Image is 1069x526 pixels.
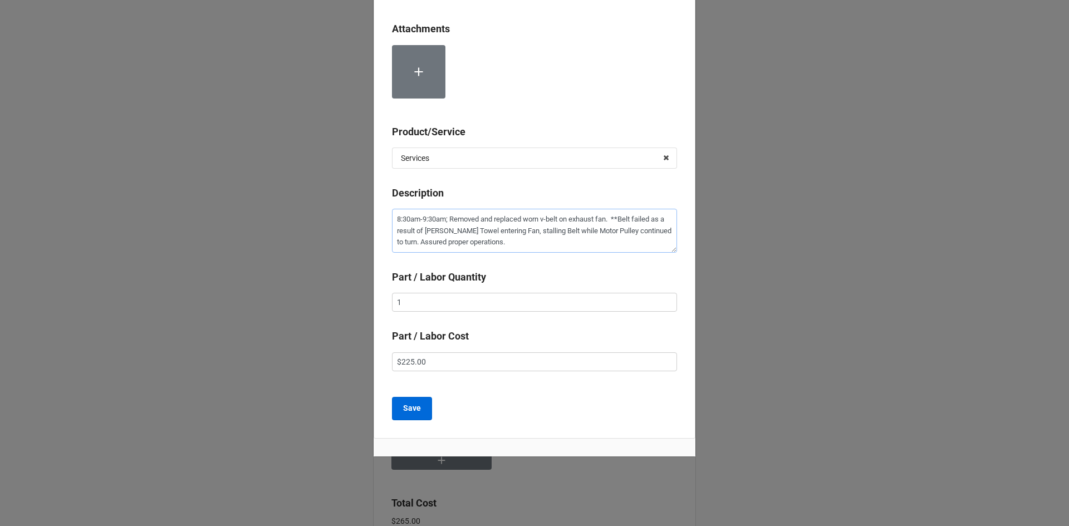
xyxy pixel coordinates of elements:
div: Services [401,154,429,162]
label: Product/Service [392,124,465,140]
textarea: 8:30am-9:30am; Removed and replaced worn v-belt on exhaust fan. **Belt failed as a result of [PER... [392,209,677,253]
b: Save [403,402,421,414]
label: Attachments [392,21,450,37]
button: Save [392,397,432,420]
label: Part / Labor Quantity [392,269,486,285]
label: Description [392,185,444,201]
label: Part / Labor Cost [392,328,469,344]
